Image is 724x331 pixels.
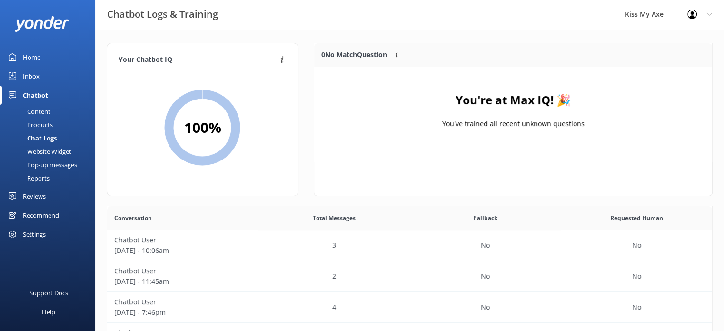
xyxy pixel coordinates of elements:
[332,240,336,251] p: 3
[632,302,641,312] p: No
[114,276,251,287] p: [DATE] - 11:45am
[23,48,40,67] div: Home
[23,225,46,244] div: Settings
[6,131,95,145] a: Chat Logs
[313,213,356,222] span: Total Messages
[114,213,152,222] span: Conversation
[6,105,95,118] a: Content
[42,302,55,321] div: Help
[442,119,584,129] p: You've trained all recent unknown questions
[23,67,40,86] div: Inbox
[6,158,77,171] div: Pop-up messages
[23,86,48,105] div: Chatbot
[114,266,251,276] p: Chatbot User
[6,105,50,118] div: Content
[114,307,251,318] p: [DATE] - 7:46pm
[332,271,336,281] p: 2
[6,145,95,158] a: Website Widget
[632,271,641,281] p: No
[14,16,69,32] img: yonder-white-logo.png
[6,118,53,131] div: Products
[107,7,218,22] h3: Chatbot Logs & Training
[610,213,663,222] span: Requested Human
[332,302,336,312] p: 4
[107,292,712,323] div: row
[6,171,50,185] div: Reports
[114,235,251,245] p: Chatbot User
[119,55,278,65] h4: Your Chatbot IQ
[314,67,712,162] div: grid
[30,283,68,302] div: Support Docs
[23,187,46,206] div: Reviews
[184,116,221,139] h2: 100 %
[481,240,490,251] p: No
[6,171,95,185] a: Reports
[481,271,490,281] p: No
[456,91,571,109] h4: You're at Max IQ! 🎉
[23,206,59,225] div: Recommend
[632,240,641,251] p: No
[6,118,95,131] a: Products
[6,145,71,158] div: Website Widget
[6,158,95,171] a: Pop-up messages
[6,131,57,145] div: Chat Logs
[114,245,251,256] p: [DATE] - 10:06am
[114,297,251,307] p: Chatbot User
[107,261,712,292] div: row
[321,50,387,60] p: 0 No Match Question
[481,302,490,312] p: No
[473,213,497,222] span: Fallback
[107,230,712,261] div: row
